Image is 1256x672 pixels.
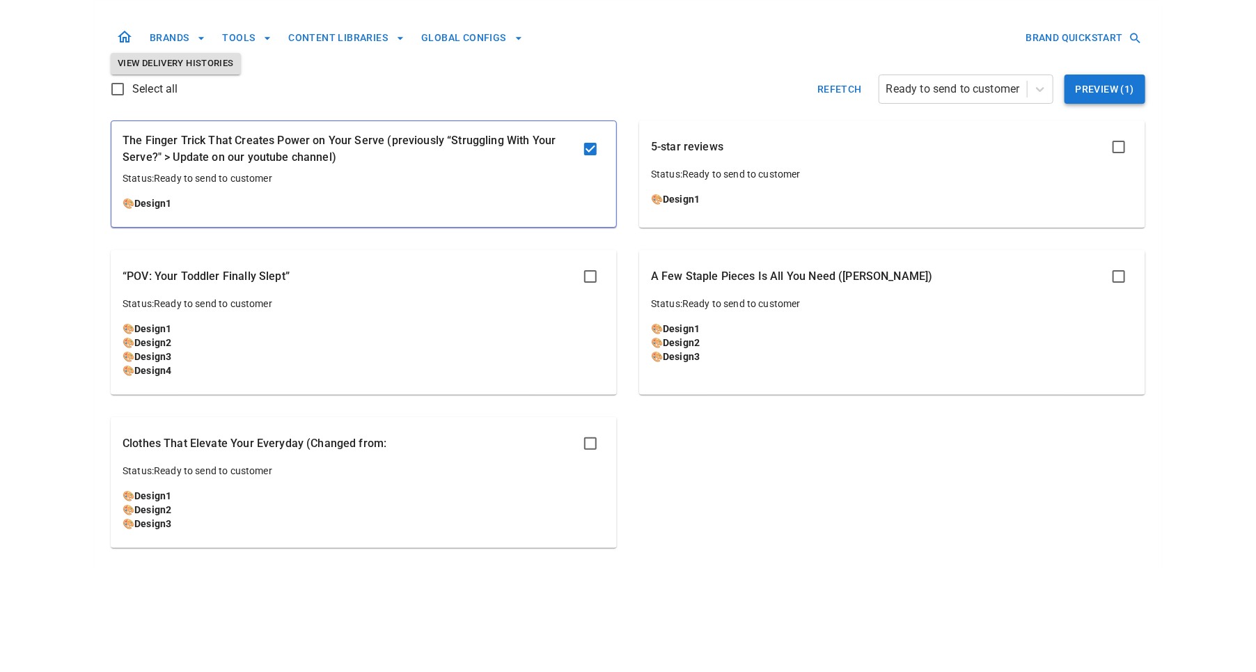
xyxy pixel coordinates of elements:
a: Design3 [663,351,700,362]
button: Refetch [812,75,868,104]
a: Design1 [134,323,171,334]
p: 🎨 [123,196,605,210]
button: Preview (1) [1065,75,1145,104]
a: Design1 [663,194,700,205]
p: 🎨 [123,489,605,503]
a: Design3 [134,351,171,362]
a: Design1 [663,323,700,334]
p: 🎨 [123,336,605,350]
a: Design2 [134,504,171,515]
p: 🎨 [123,322,605,336]
p: 🎨 [123,517,605,531]
a: Design1 [134,198,171,209]
p: The Finger Trick That Creates Power on Your Serve (previously “Struggling With Your Serve?" > Upd... [123,132,576,166]
p: 🎨 [651,350,1133,364]
p: 🎨 [123,364,605,377]
p: “POV: Your Toddler Finally Slept” [123,268,290,285]
p: 🎨 [123,350,605,364]
p: Clothes That Elevate Your Everyday (Changed from: [123,435,386,452]
a: Design1 [134,490,171,501]
button: BRANDS [144,25,211,51]
p: Status: Ready to send to customer [651,167,1133,181]
p: Status: Ready to send to customer [651,297,1133,311]
button: GLOBAL CONFIGS [416,25,528,51]
button: View Delivery Histories [111,53,241,75]
a: Design3 [134,518,171,529]
a: Design2 [663,337,700,348]
span: Select all [132,81,178,97]
button: CONTENT LIBRARIES [283,25,410,51]
p: 🎨 [651,192,1133,206]
p: 🎨 [651,336,1133,350]
p: 🎨 [123,503,605,517]
a: Design2 [134,337,171,348]
p: 🎨 [651,322,1133,336]
button: BRAND QUICKSTART [1021,25,1145,51]
p: Status: Ready to send to customer [123,297,605,311]
p: Status: Ready to send to customer [123,171,605,185]
p: A Few Staple Pieces Is All You Need ([PERSON_NAME]) [651,268,933,285]
button: TOOLS [217,25,277,51]
p: Status: Ready to send to customer [123,464,605,478]
a: Design4 [134,365,171,376]
p: 5-star reviews [651,139,723,155]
